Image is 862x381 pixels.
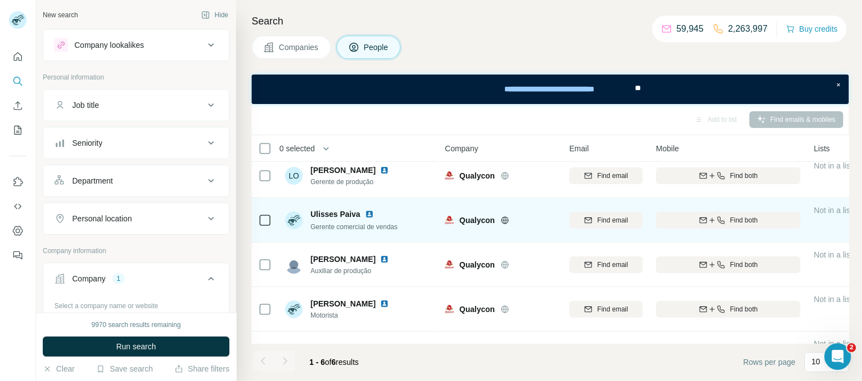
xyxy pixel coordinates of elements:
[285,300,303,318] img: Avatar
[9,172,27,192] button: Use Surfe on LinkedIn
[285,211,303,229] img: Avatar
[569,212,643,229] button: Find email
[310,266,393,276] span: Auxiliar de produção
[174,363,229,374] button: Share filters
[814,143,830,154] span: Lists
[285,256,303,274] img: Avatar
[309,358,325,367] span: 1 - 6
[54,296,218,311] div: Select a company name or website
[252,75,849,104] iframe: Banner
[445,216,454,225] img: Logo of Qualycon
[9,196,27,216] button: Use Surfe API
[279,42,319,53] span: Companies
[597,304,628,314] span: Find email
[730,304,758,314] span: Find both
[325,358,332,367] span: of
[824,343,851,370] iframe: Intercom live chat
[252,13,849,29] h4: Search
[365,210,374,219] img: LinkedIn logo
[380,166,389,175] img: LinkedIn logo
[43,265,229,296] button: Company1
[9,71,27,91] button: Search
[43,32,229,58] button: Company lookalikes
[728,22,768,36] p: 2,263,997
[459,304,495,315] span: Qualycon
[43,246,229,256] p: Company information
[310,255,375,264] span: [PERSON_NAME]
[43,130,229,156] button: Seniority
[43,167,229,194] button: Department
[72,273,106,284] div: Company
[43,337,229,357] button: Run search
[445,143,478,154] span: Company
[786,21,838,37] button: Buy credits
[730,171,758,181] span: Find both
[811,356,820,367] p: 10
[597,260,628,270] span: Find email
[445,305,454,314] img: Logo of Qualycon
[309,358,359,367] span: results
[72,137,102,149] div: Seniority
[332,358,336,367] span: 6
[676,22,704,36] p: 59,945
[656,256,800,273] button: Find both
[9,96,27,116] button: Enrich CSV
[72,175,113,186] div: Department
[445,260,454,269] img: Logo of Qualycon
[9,120,27,140] button: My lists
[285,167,303,185] div: LO
[445,171,454,180] img: Logo of Qualycon
[656,167,800,184] button: Find both
[43,92,229,118] button: Job title
[310,299,375,308] span: [PERSON_NAME]
[814,295,852,304] span: Not in a list
[814,250,852,259] span: Not in a list
[43,72,229,82] p: Personal information
[112,274,125,284] div: 1
[730,260,758,270] span: Find both
[569,301,643,318] button: Find email
[380,255,389,264] img: LinkedIn logo
[459,215,495,226] span: Qualycon
[9,221,27,241] button: Dashboard
[92,320,181,330] div: 9970 search results remaining
[310,165,375,176] span: [PERSON_NAME]
[569,143,589,154] span: Email
[193,7,236,23] button: Hide
[9,47,27,67] button: Quick start
[730,215,758,225] span: Find both
[814,206,852,215] span: Not in a list
[43,363,74,374] button: Clear
[814,161,852,170] span: Not in a list
[656,301,800,318] button: Find both
[380,299,389,308] img: LinkedIn logo
[814,339,852,348] span: Not in a list
[597,171,628,181] span: Find email
[656,212,800,229] button: Find both
[96,363,153,374] button: Save search
[310,177,393,187] span: Gerente de produção
[743,357,795,368] span: Rows per page
[310,209,360,220] span: Ulisses Paiva
[310,343,375,354] span: [PERSON_NAME]
[569,167,643,184] button: Find email
[72,100,99,111] div: Job title
[459,259,495,270] span: Qualycon
[364,42,389,53] span: People
[656,143,679,154] span: Mobile
[74,39,144,51] div: Company lookalikes
[459,170,495,181] span: Qualycon
[116,341,156,352] span: Run search
[847,343,856,352] span: 2
[310,310,393,320] span: Motorista
[43,205,229,232] button: Personal location
[279,143,315,154] span: 0 selected
[569,256,643,273] button: Find email
[9,245,27,265] button: Feedback
[310,223,398,231] span: Gerente comercial de vendas
[72,213,132,224] div: Personal location
[597,215,628,225] span: Find email
[43,10,78,20] div: New search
